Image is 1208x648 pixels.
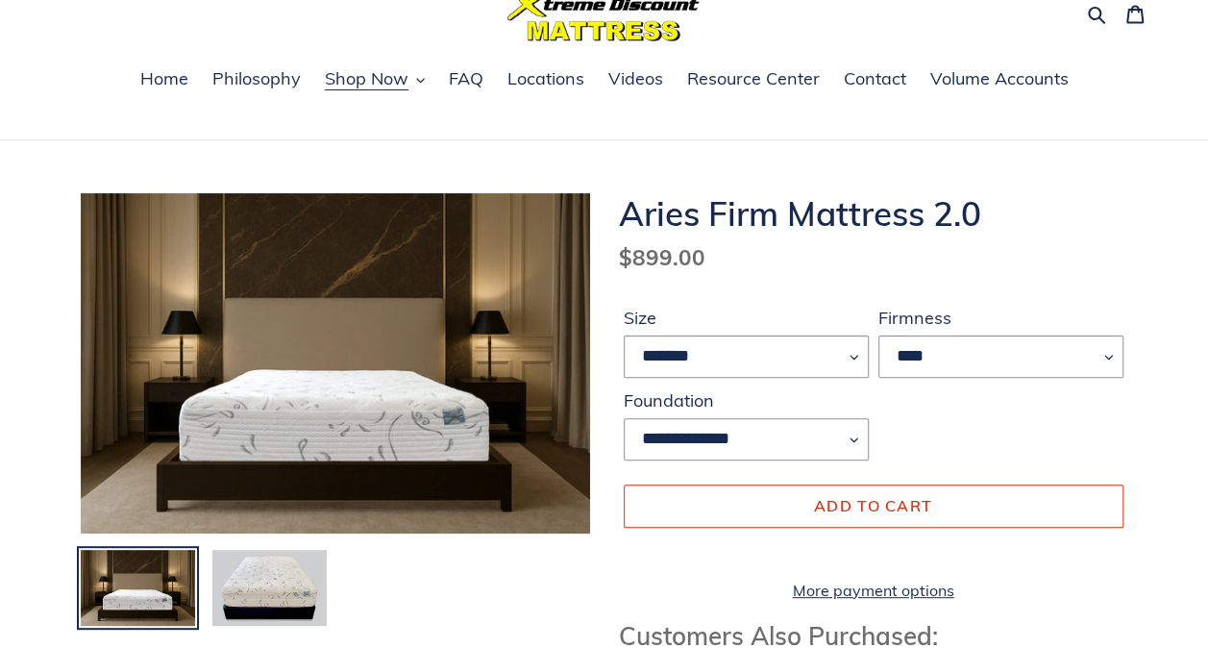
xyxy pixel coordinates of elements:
a: Philosophy [203,65,310,94]
a: Locations [498,65,594,94]
a: FAQ [439,65,493,94]
a: Contact [834,65,916,94]
h1: Aries Firm Mattress 2.0 [619,193,1128,234]
img: Load image into Gallery viewer, Aries Firm Mattress 2.0 [79,548,197,629]
span: Philosophy [212,67,301,90]
span: Contact [844,67,906,90]
span: Volume Accounts [930,67,1069,90]
label: Firmness [878,305,1123,331]
button: Add to cart [624,485,1123,527]
a: Resource Center [678,65,829,94]
span: Locations [507,67,584,90]
img: Load image into Gallery viewer, Aries Firm Mattress 2.0 [210,548,329,629]
span: Add to cart [814,496,932,515]
a: More payment options [624,579,1123,602]
span: FAQ [449,67,483,90]
button: Shop Now [315,65,434,94]
label: Size [624,305,869,331]
span: Home [140,67,188,90]
a: Volume Accounts [921,65,1078,94]
a: Home [131,65,198,94]
a: Videos [599,65,673,94]
span: $899.00 [619,243,705,271]
span: Videos [608,67,663,90]
span: Resource Center [687,67,820,90]
span: Shop Now [325,67,408,90]
label: Foundation [624,387,869,413]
